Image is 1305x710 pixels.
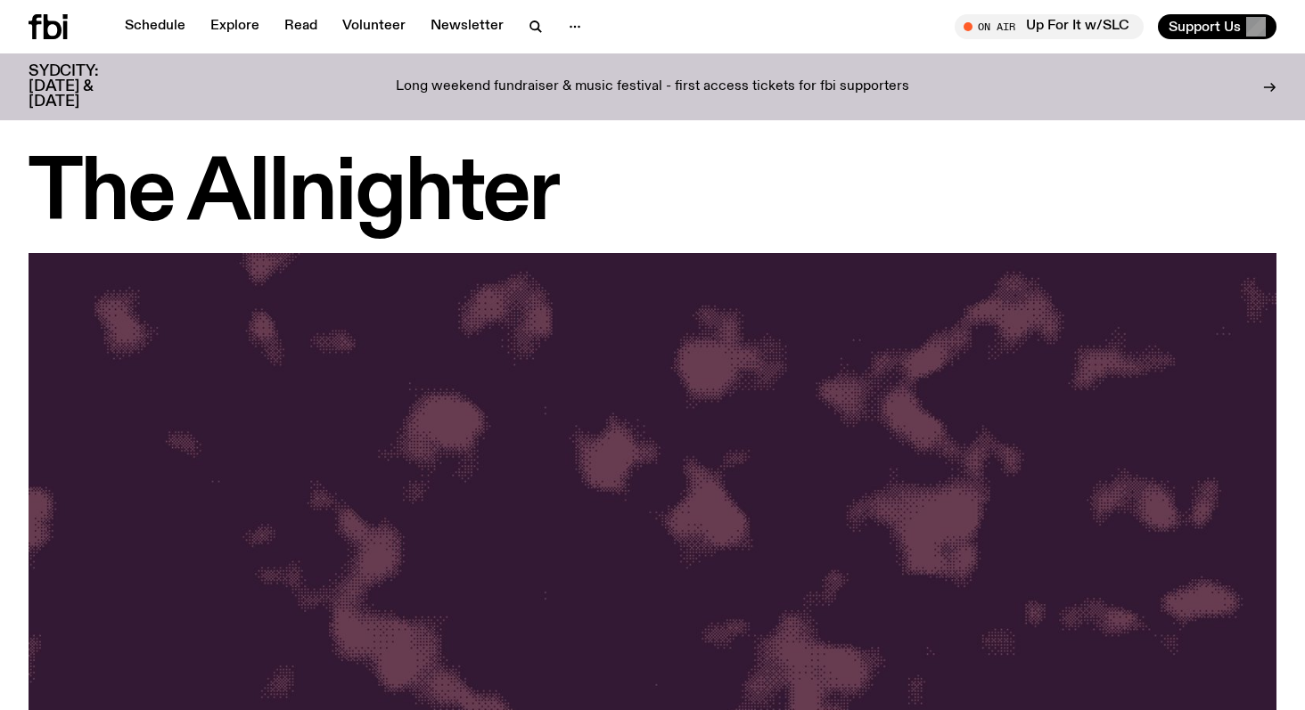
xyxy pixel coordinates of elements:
[332,14,416,39] a: Volunteer
[955,14,1144,39] button: On AirUp For It w/SLC
[396,79,909,95] p: Long weekend fundraiser & music festival - first access tickets for fbi supporters
[420,14,514,39] a: Newsletter
[1158,14,1276,39] button: Support Us
[114,14,196,39] a: Schedule
[1169,19,1241,35] span: Support Us
[29,64,143,110] h3: SYDCITY: [DATE] & [DATE]
[29,155,1276,235] h1: The Allnighter
[274,14,328,39] a: Read
[200,14,270,39] a: Explore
